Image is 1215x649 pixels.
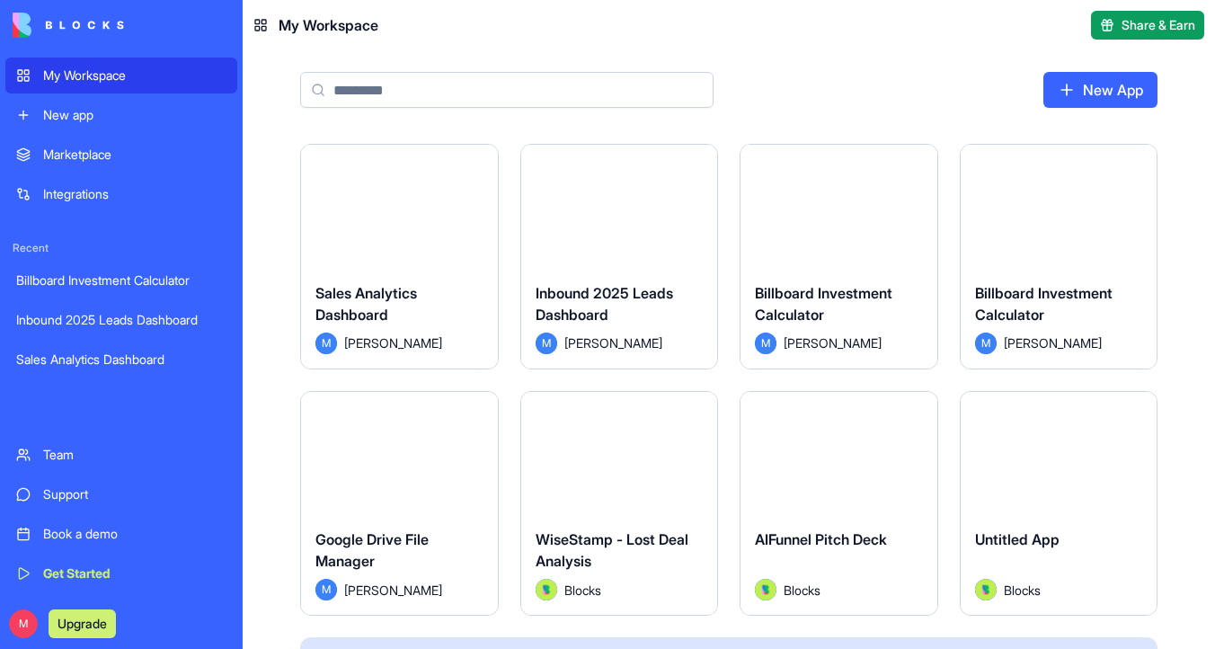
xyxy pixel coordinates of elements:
[975,333,997,354] span: M
[5,97,237,133] a: New app
[960,391,1158,617] a: Untitled AppAvatarBlocks
[740,144,938,369] a: Billboard Investment CalculatorM[PERSON_NAME]
[315,579,337,600] span: M
[5,476,237,512] a: Support
[975,530,1060,548] span: Untitled App
[9,609,38,638] span: M
[315,284,417,324] span: Sales Analytics Dashboard
[300,391,499,617] a: Google Drive File ManagerM[PERSON_NAME]
[5,262,237,298] a: Billboard Investment Calculator
[536,333,557,354] span: M
[5,137,237,173] a: Marketplace
[5,516,237,552] a: Book a demo
[520,144,719,369] a: Inbound 2025 Leads DashboardM[PERSON_NAME]
[5,241,237,255] span: Recent
[43,485,226,503] div: Support
[16,351,226,369] div: Sales Analytics Dashboard
[536,530,688,570] span: WiseStamp - Lost Deal Analysis
[975,284,1113,324] span: Billboard Investment Calculator
[43,146,226,164] div: Marketplace
[315,333,337,354] span: M
[344,581,442,600] span: [PERSON_NAME]
[16,271,226,289] div: Billboard Investment Calculator
[1091,11,1204,40] button: Share & Earn
[960,144,1158,369] a: Billboard Investment CalculatorM[PERSON_NAME]
[1122,16,1195,34] span: Share & Earn
[755,284,892,324] span: Billboard Investment Calculator
[755,333,776,354] span: M
[5,342,237,378] a: Sales Analytics Dashboard
[564,333,662,352] span: [PERSON_NAME]
[279,14,378,36] span: My Workspace
[43,565,226,582] div: Get Started
[315,530,429,570] span: Google Drive File Manager
[564,581,601,600] span: Blocks
[520,391,719,617] a: WiseStamp - Lost Deal AnalysisAvatarBlocks
[1043,72,1157,108] a: New App
[49,614,116,632] a: Upgrade
[344,333,442,352] span: [PERSON_NAME]
[755,530,887,548] span: AIFunnel Pitch Deck
[43,446,226,464] div: Team
[536,579,557,600] img: Avatar
[43,525,226,543] div: Book a demo
[784,333,882,352] span: [PERSON_NAME]
[43,106,226,124] div: New app
[755,579,776,600] img: Avatar
[5,58,237,93] a: My Workspace
[300,144,499,369] a: Sales Analytics DashboardM[PERSON_NAME]
[13,13,124,38] img: logo
[43,185,226,203] div: Integrations
[536,284,673,324] span: Inbound 2025 Leads Dashboard
[5,437,237,473] a: Team
[1004,333,1102,352] span: [PERSON_NAME]
[1004,581,1041,600] span: Blocks
[975,579,997,600] img: Avatar
[5,176,237,212] a: Integrations
[16,311,226,329] div: Inbound 2025 Leads Dashboard
[5,302,237,338] a: Inbound 2025 Leads Dashboard
[49,609,116,638] button: Upgrade
[5,556,237,591] a: Get Started
[740,391,938,617] a: AIFunnel Pitch DeckAvatarBlocks
[43,67,226,84] div: My Workspace
[784,581,820,600] span: Blocks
